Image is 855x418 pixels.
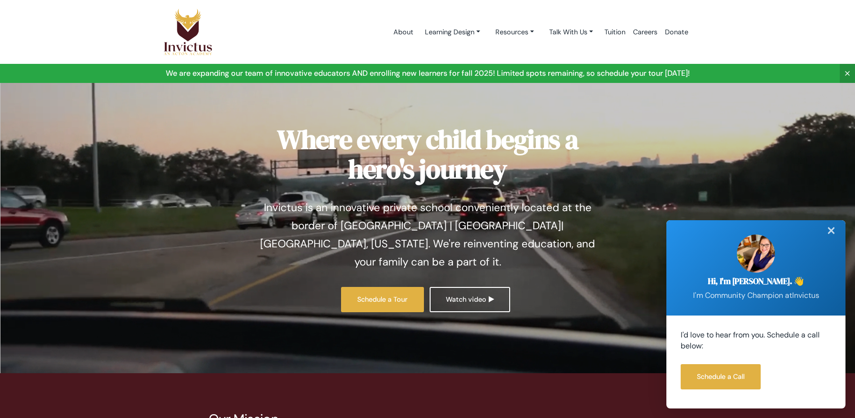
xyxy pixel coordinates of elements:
div: ✕ [822,220,841,241]
p: I'd love to hear from you. Schedule a call below: [681,330,831,352]
a: Talk With Us [542,23,601,41]
a: Schedule a Call [681,364,761,389]
h2: Hi, I'm [PERSON_NAME]. 👋 [681,276,831,286]
p: Invictus is an innovative private school conveniently located at the border of [GEOGRAPHIC_DATA] ... [254,199,602,271]
a: Watch video [430,287,510,312]
a: Resources [488,23,542,41]
span: Invictus [792,290,819,300]
a: Careers [629,12,661,52]
img: Logo [163,8,213,56]
p: I'm Community Champion at [681,290,831,301]
a: Tuition [601,12,629,52]
a: Schedule a Tour [341,287,424,312]
h1: Where every child begins a hero's journey [254,125,602,184]
a: About [390,12,417,52]
img: sarah.jpg [737,234,775,273]
a: Donate [661,12,692,52]
a: Learning Design [417,23,488,41]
